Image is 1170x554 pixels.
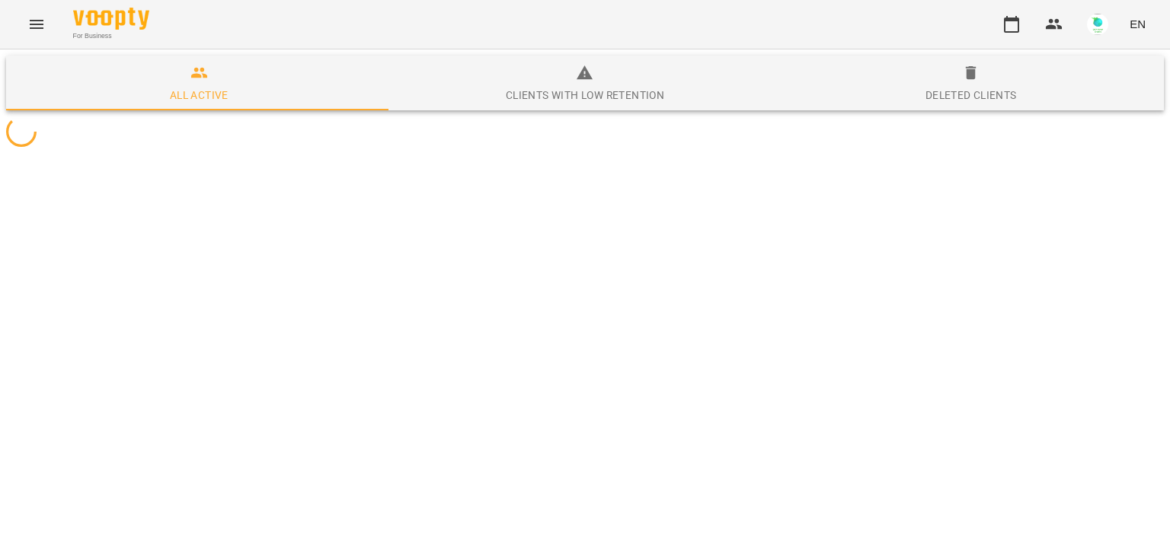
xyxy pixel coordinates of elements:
[1087,14,1108,35] img: bbf80086e43e73aae20379482598e1e8.jpg
[18,6,55,43] button: Menu
[170,86,229,104] div: All active
[1130,16,1146,32] span: EN
[506,86,664,104] div: Clients with low retention
[1124,10,1152,38] button: EN
[925,86,1017,104] div: Deleted clients
[73,31,149,41] span: For Business
[73,8,149,30] img: Voopty Logo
